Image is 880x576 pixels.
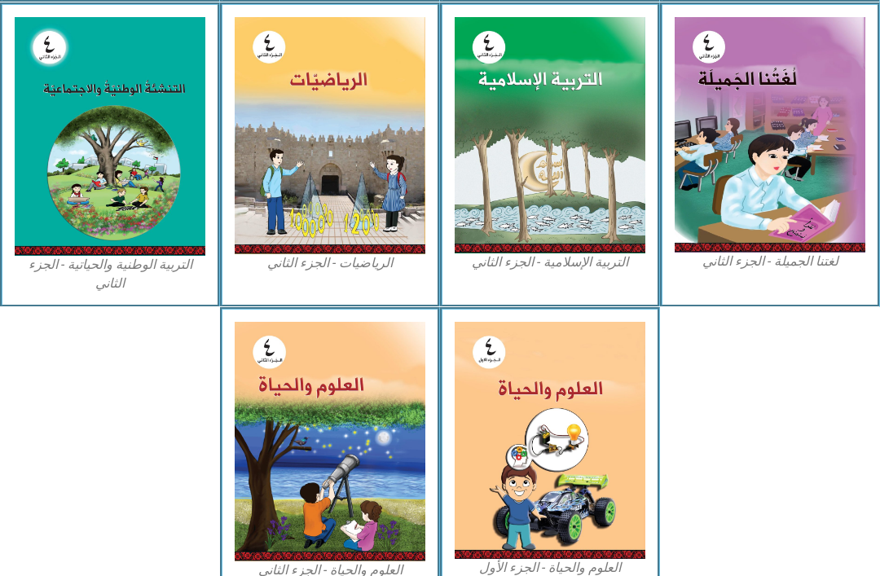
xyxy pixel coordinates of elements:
figcaption: التربية الإسلامية - الجزء الثاني [455,253,645,271]
figcaption: لغتنا الجميلة - الجزء الثاني [675,253,865,270]
figcaption: التربية الوطنية والحياتية - الجزء الثاني [15,256,205,292]
figcaption: الرياضيات - الجزء الثاني [235,254,425,272]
